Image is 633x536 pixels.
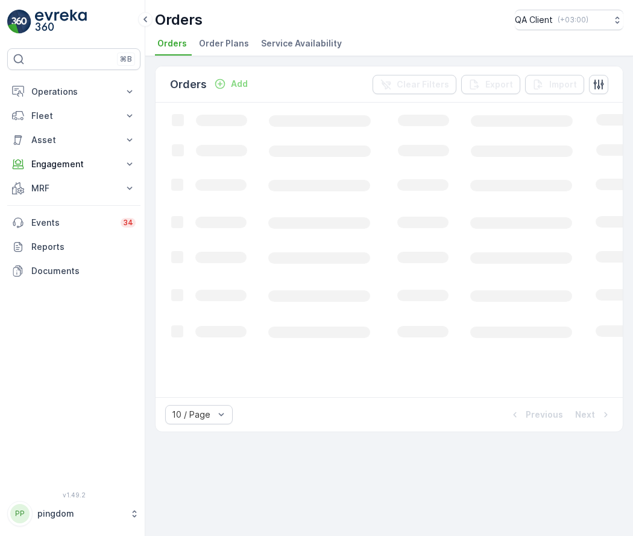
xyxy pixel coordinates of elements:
[485,78,513,91] p: Export
[7,235,140,259] a: Reports
[7,152,140,176] button: Engagement
[31,265,136,277] p: Documents
[123,218,133,228] p: 34
[7,501,140,526] button: PPpingdom
[7,128,140,152] button: Asset
[31,158,116,170] p: Engagement
[558,15,588,25] p: ( +03:00 )
[37,508,124,520] p: pingdom
[7,80,140,104] button: Operations
[35,10,87,34] img: logo_light-DOdMpM7g.png
[7,211,140,235] a: Events34
[397,78,449,91] p: Clear Filters
[574,407,613,422] button: Next
[31,110,116,122] p: Fleet
[525,75,584,94] button: Import
[199,37,249,49] span: Order Plans
[515,14,553,26] p: QA Client
[7,259,140,283] a: Documents
[373,75,456,94] button: Clear Filters
[231,78,248,90] p: Add
[508,407,564,422] button: Previous
[261,37,342,49] span: Service Availability
[170,76,207,93] p: Orders
[10,504,30,523] div: PP
[461,75,520,94] button: Export
[31,241,136,253] p: Reports
[31,134,116,146] p: Asset
[7,491,140,499] span: v 1.49.2
[120,54,132,64] p: ⌘B
[7,104,140,128] button: Fleet
[155,10,203,30] p: Orders
[515,10,623,30] button: QA Client(+03:00)
[575,409,595,421] p: Next
[31,217,113,229] p: Events
[209,77,253,91] button: Add
[7,10,31,34] img: logo
[526,409,563,421] p: Previous
[31,86,116,98] p: Operations
[157,37,187,49] span: Orders
[549,78,577,91] p: Import
[7,176,140,200] button: MRF
[31,182,116,194] p: MRF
